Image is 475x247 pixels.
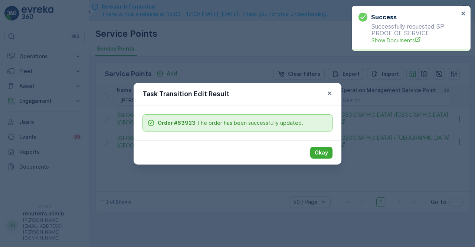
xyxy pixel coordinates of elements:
span: The order has been successfully updated. [158,119,303,127]
h3: Success [371,13,397,22]
p: Okay [315,149,328,156]
p: Task Transition Edit Result [142,89,229,99]
button: close [461,10,466,17]
p: Successfully requested SP PROOF OF SERVICE [358,23,459,44]
button: Okay [310,147,332,159]
b: Order #63923 [158,120,196,126]
a: Show Documents [371,36,459,44]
